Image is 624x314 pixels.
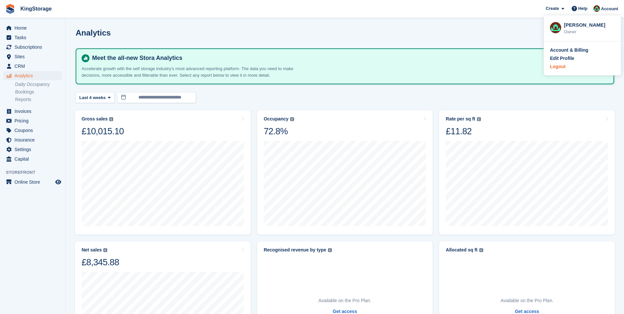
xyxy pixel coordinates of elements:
[3,42,62,52] a: menu
[103,248,107,252] img: icon-info-grey-7440780725fd019a000dd9b08b2336e03edf1995a4989e88bcd33f0948082b44.svg
[550,63,565,70] div: Logout
[550,22,561,33] img: John King
[5,4,15,14] img: stora-icon-8386f47178a22dfd0bd8f6a31ec36ba5ce8667c1dd55bd0f319d3a0aa187defe.svg
[328,248,332,252] img: icon-info-grey-7440780725fd019a000dd9b08b2336e03edf1995a4989e88bcd33f0948082b44.svg
[3,116,62,125] a: menu
[14,154,54,164] span: Capital
[593,5,600,12] img: John King
[3,23,62,33] a: menu
[479,248,483,252] img: icon-info-grey-7440780725fd019a000dd9b08b2336e03edf1995a4989e88bcd33f0948082b44.svg
[15,81,62,88] a: Daily Occupancy
[3,135,62,144] a: menu
[3,62,62,71] a: menu
[3,52,62,61] a: menu
[3,33,62,42] a: menu
[3,107,62,116] a: menu
[76,92,114,103] button: Last 4 weeks
[446,116,475,122] div: Rate per sq ft
[82,247,102,253] div: Net sales
[14,71,54,80] span: Analytics
[264,116,288,122] div: Occupancy
[550,55,615,62] a: Edit Profile
[3,154,62,164] a: menu
[14,42,54,52] span: Subscriptions
[477,117,481,121] img: icon-info-grey-7440780725fd019a000dd9b08b2336e03edf1995a4989e88bcd33f0948082b44.svg
[3,145,62,154] a: menu
[14,23,54,33] span: Home
[601,6,618,12] span: Account
[82,126,124,137] div: £10,015.10
[446,247,477,253] div: Allocated sq ft
[3,126,62,135] a: menu
[54,178,62,186] a: Preview store
[14,135,54,144] span: Insurance
[446,126,481,137] div: £11.82
[564,21,615,27] div: [PERSON_NAME]
[550,55,574,62] div: Edit Profile
[264,126,294,137] div: 72.8%
[14,145,54,154] span: Settings
[290,117,294,121] img: icon-info-grey-7440780725fd019a000dd9b08b2336e03edf1995a4989e88bcd33f0948082b44.svg
[15,89,62,95] a: Bookings
[546,5,559,12] span: Create
[14,52,54,61] span: Sites
[3,177,62,187] a: menu
[14,62,54,71] span: CRM
[18,3,54,14] a: KingStorage
[264,247,326,253] div: Recognised revenue by type
[550,47,615,54] a: Account & Billing
[578,5,587,12] span: Help
[14,126,54,135] span: Coupons
[82,65,312,78] p: Accelerate growth with the self storage industry's most advanced reporting platform. The data you...
[82,257,119,268] div: £8,345.88
[109,117,113,121] img: icon-info-grey-7440780725fd019a000dd9b08b2336e03edf1995a4989e88bcd33f0948082b44.svg
[3,71,62,80] a: menu
[318,297,371,304] p: Available on the Pro Plan.
[14,107,54,116] span: Invoices
[14,116,54,125] span: Pricing
[550,63,615,70] a: Logout
[14,33,54,42] span: Tasks
[550,47,588,54] div: Account & Billing
[76,28,111,37] h2: Analytics
[15,96,62,103] a: Reports
[6,169,65,176] span: Storefront
[564,29,615,35] div: Owner
[14,177,54,187] span: Online Store
[89,54,608,62] h4: Meet the all-new Stora Analytics
[501,297,554,304] p: Available on the Pro Plan.
[82,116,108,122] div: Gross sales
[79,94,106,101] span: Last 4 weeks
